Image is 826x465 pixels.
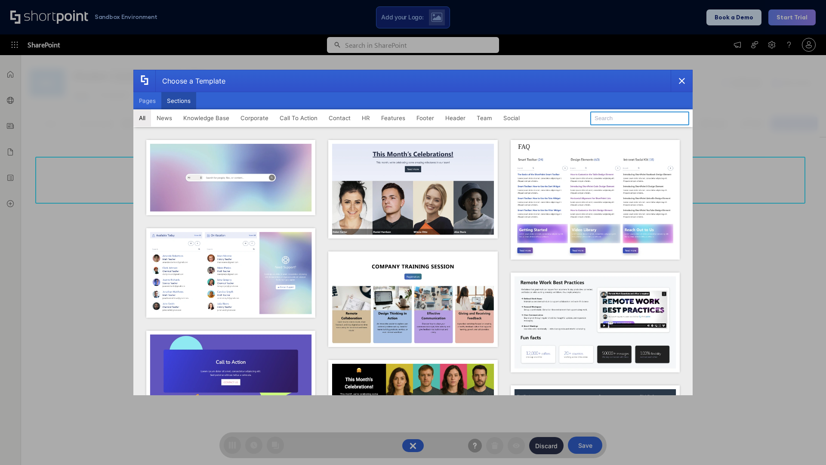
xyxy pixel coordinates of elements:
[471,109,498,127] button: Team
[323,109,356,127] button: Contact
[235,109,274,127] button: Corporate
[440,109,471,127] button: Header
[274,109,323,127] button: Call To Action
[356,109,376,127] button: HR
[411,109,440,127] button: Footer
[133,109,151,127] button: All
[376,109,411,127] button: Features
[161,92,196,109] button: Sections
[133,92,161,109] button: Pages
[178,109,235,127] button: Knowledge Base
[498,109,525,127] button: Social
[155,70,225,92] div: Choose a Template
[133,70,693,395] div: template selector
[151,109,178,127] button: News
[590,112,689,125] input: Search
[671,365,826,465] iframe: Chat Widget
